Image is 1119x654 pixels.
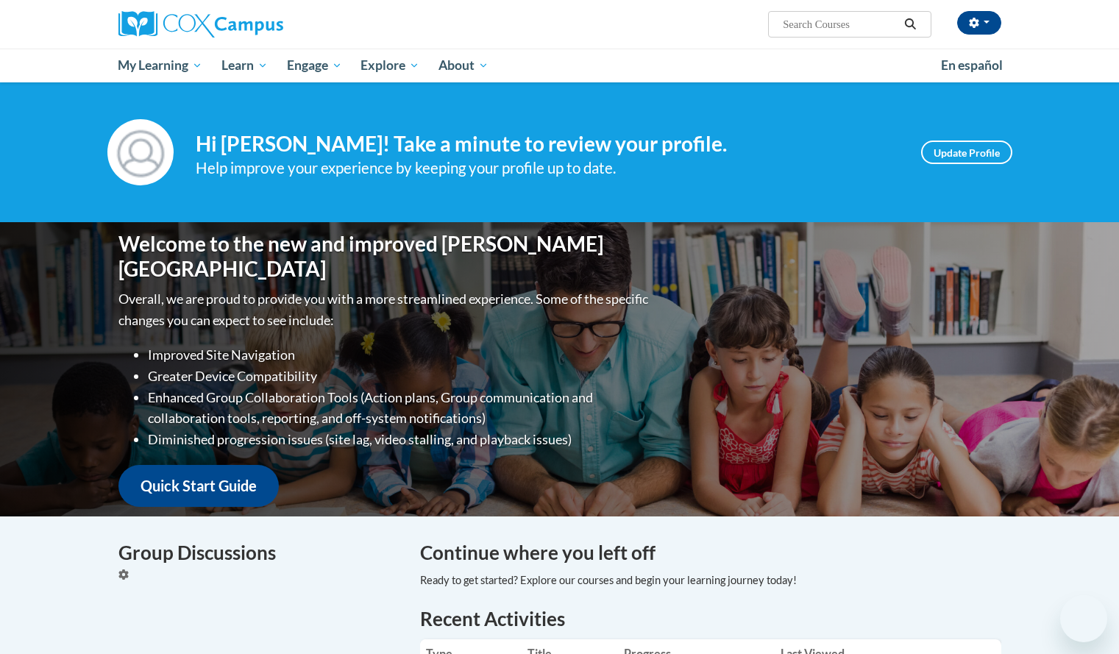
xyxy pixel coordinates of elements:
span: Explore [360,57,419,74]
li: Greater Device Compatibility [148,366,652,387]
span: My Learning [118,57,202,74]
img: Profile Image [107,119,174,185]
span: En español [941,57,1003,73]
p: Overall, we are proud to provide you with a more streamlined experience. Some of the specific cha... [118,288,652,331]
span: Learn [221,57,268,74]
a: En español [931,50,1012,81]
li: Enhanced Group Collaboration Tools (Action plans, Group communication and collaboration tools, re... [148,387,652,430]
a: My Learning [109,49,213,82]
h1: Welcome to the new and improved [PERSON_NAME][GEOGRAPHIC_DATA] [118,232,652,281]
a: Learn [212,49,277,82]
img: Cox Campus [118,11,283,38]
a: About [429,49,498,82]
a: Engage [277,49,352,82]
h1: Recent Activities [420,605,1001,632]
li: Improved Site Navigation [148,344,652,366]
input: Search Courses [781,15,899,33]
li: Diminished progression issues (site lag, video stalling, and playback issues) [148,429,652,450]
a: Explore [351,49,429,82]
span: About [438,57,489,74]
iframe: Button to launch messaging window [1060,595,1107,642]
h4: Hi [PERSON_NAME]! Take a minute to review your profile. [196,132,899,157]
h4: Continue where you left off [420,539,1001,567]
h4: Group Discussions [118,539,398,567]
div: Main menu [96,49,1023,82]
a: Update Profile [921,141,1012,164]
button: Account Settings [957,11,1001,35]
span: Engage [287,57,342,74]
a: Cox Campus [118,11,398,38]
div: Help improve your experience by keeping your profile up to date. [196,156,899,180]
a: Quick Start Guide [118,465,279,507]
button: Search [899,15,921,33]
